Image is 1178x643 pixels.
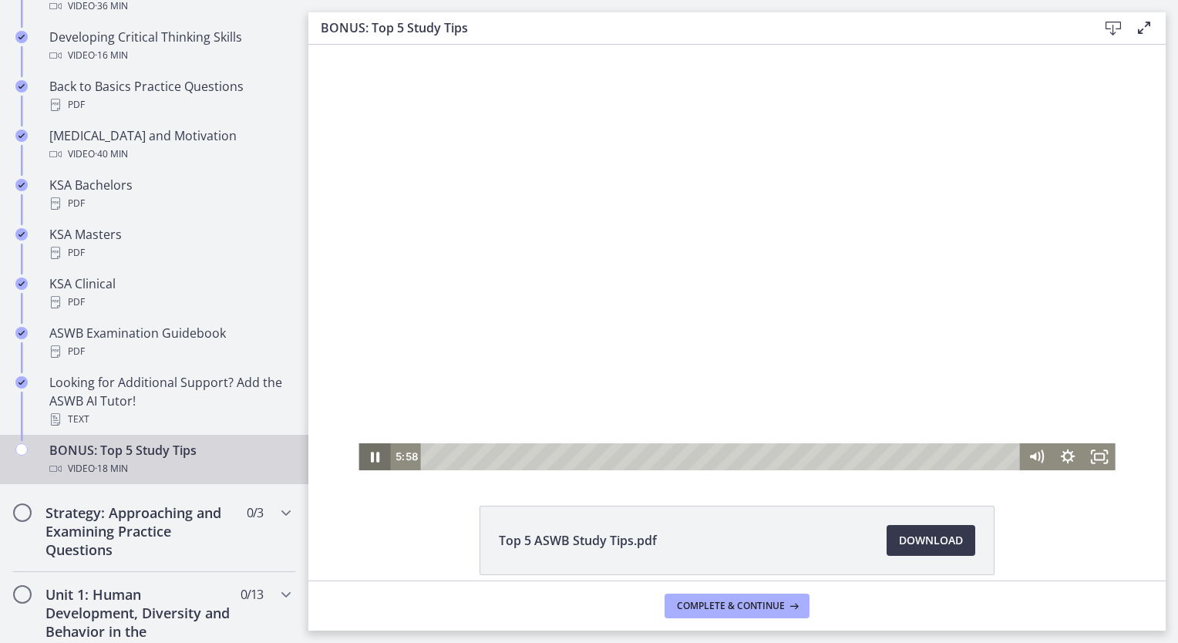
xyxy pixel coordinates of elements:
a: Download [887,525,975,556]
div: PDF [49,194,290,213]
span: · 40 min [95,145,128,163]
div: Text [49,410,290,429]
span: · 18 min [95,460,128,478]
div: ASWB Examination Guidebook [49,324,290,361]
i: Completed [15,80,28,93]
div: KSA Clinical [49,274,290,311]
i: Completed [15,228,28,241]
button: Complete & continue [665,594,809,618]
div: KSA Bachelors [49,176,290,213]
i: Completed [15,130,28,142]
div: PDF [49,96,290,114]
div: PDF [49,342,290,361]
div: Video [49,145,290,163]
button: Fullscreen [776,399,807,426]
span: · 16 min [95,46,128,65]
div: PDF [49,293,290,311]
div: Developing Critical Thinking Skills [49,28,290,65]
div: Looking for Additional Support? Add the ASWB AI Tutor! [49,373,290,429]
i: Completed [15,179,28,191]
i: Completed [15,31,28,43]
div: BONUS: Top 5 Study Tips [49,441,290,478]
div: PDF [49,244,290,262]
div: Back to Basics Practice Questions [49,77,290,114]
h2: Strategy: Approaching and Examining Practice Questions [45,503,234,559]
span: Top 5 ASWB Study Tips.pdf [499,531,657,550]
div: [MEDICAL_DATA] and Motivation [49,126,290,163]
span: Download [899,531,963,550]
span: Complete & continue [677,600,785,612]
button: Mute [712,399,744,426]
div: Video [49,46,290,65]
div: Video [49,460,290,478]
i: Completed [15,376,28,389]
i: Completed [15,278,28,290]
div: KSA Masters [49,225,290,262]
span: 0 / 3 [247,503,263,522]
button: Show settings menu [744,399,776,426]
i: Completed [15,327,28,339]
span: 0 / 13 [241,585,263,604]
h3: BONUS: Top 5 Study Tips [321,19,1073,37]
iframe: Video Lesson [308,45,1166,470]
